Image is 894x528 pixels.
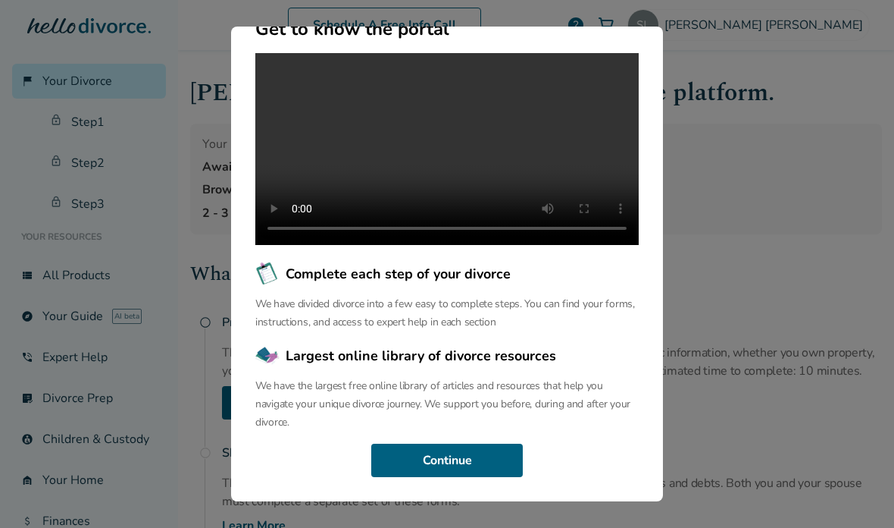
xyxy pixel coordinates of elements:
[255,377,639,432] p: We have the largest free online library of articles and resources that help you navigate your uni...
[286,346,556,366] span: Largest online library of divorce resources
[286,264,511,284] span: Complete each step of your divorce
[255,17,639,41] h2: Get to know the portal
[818,455,894,528] iframe: Chat Widget
[255,262,280,286] img: Complete each step of your divorce
[371,444,523,477] button: Continue
[255,295,639,332] p: We have divided divorce into a few easy to complete steps. You can find your forms, instructions,...
[255,344,280,368] img: Largest online library of divorce resources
